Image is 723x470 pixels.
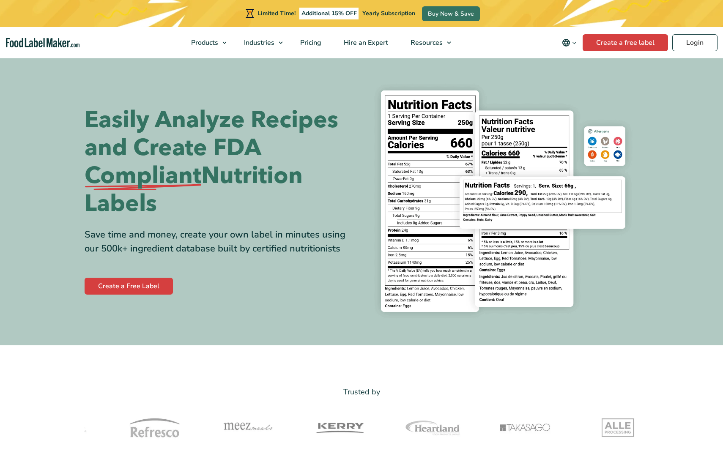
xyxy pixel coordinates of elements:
[189,38,219,47] span: Products
[85,162,201,190] span: Compliant
[556,34,583,51] button: Change language
[341,38,389,47] span: Hire an Expert
[180,27,231,58] a: Products
[583,34,668,51] a: Create a free label
[6,38,80,48] a: Food Label Maker homepage
[85,278,173,295] a: Create a Free Label
[85,106,355,218] h1: Easily Analyze Recipes and Create FDA Nutrition Labels
[85,228,355,256] div: Save time and money, create your own label in minutes using our 500k+ ingredient database built b...
[672,34,718,51] a: Login
[333,27,397,58] a: Hire an Expert
[408,38,444,47] span: Resources
[400,27,455,58] a: Resources
[241,38,275,47] span: Industries
[422,6,480,21] a: Buy Now & Save
[85,386,638,398] p: Trusted by
[362,9,415,17] span: Yearly Subscription
[298,38,322,47] span: Pricing
[233,27,287,58] a: Industries
[299,8,359,19] span: Additional 15% OFF
[257,9,296,17] span: Limited Time!
[289,27,331,58] a: Pricing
